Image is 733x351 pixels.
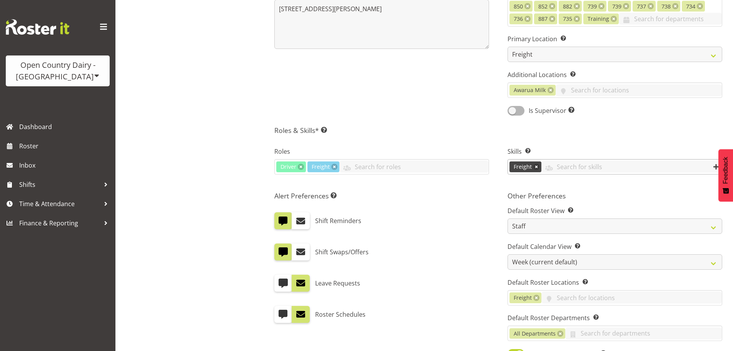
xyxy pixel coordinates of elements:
span: Training [588,15,609,23]
label: Skills [508,147,722,156]
span: 882 [563,2,572,11]
span: Finance & Reporting [19,217,100,229]
div: Open Country Dairy - [GEOGRAPHIC_DATA] [13,59,102,82]
span: 739 [588,2,597,11]
span: Freight [312,163,330,171]
span: 852 [538,2,548,11]
input: Search for departments [619,13,722,25]
span: Freight [514,163,532,171]
h5: Alert Preferences [274,191,489,200]
span: 739 [612,2,621,11]
label: Default Roster Locations [508,278,722,287]
span: Awarua Milk [514,86,546,94]
img: Rosterit website logo [6,19,69,35]
span: Inbox [19,160,112,171]
span: 738 [661,2,671,11]
span: All Departments [514,329,556,338]
input: Search for locations [541,292,722,304]
input: Search for departments [565,327,722,339]
span: Is Supervisor [524,106,574,115]
input: Search for skills [541,161,722,173]
span: Freight [514,294,532,302]
span: 887 [538,15,548,23]
label: Default Roster View [508,206,722,215]
h5: Roles & Skills* [274,126,722,134]
label: Roster Schedules [315,306,366,323]
label: Shift Reminders [315,212,361,229]
label: Default Roster Departments [508,313,722,322]
h5: Other Preferences [508,191,722,200]
label: Primary Location [508,34,722,44]
span: 735 [563,15,572,23]
span: 737 [637,2,646,11]
input: Search for locations [556,84,722,96]
span: Feedback [722,157,729,184]
span: 850 [514,2,523,11]
span: Roster [19,140,112,152]
input: Search for roles [339,161,489,173]
label: Default Calendar View [508,242,722,251]
span: Driver [281,163,296,171]
label: Additional Locations [508,70,722,79]
span: 736 [514,15,523,23]
button: Feedback - Show survey [718,149,733,202]
label: Shift Swaps/Offers [315,244,369,260]
span: Shifts [19,179,100,190]
span: Time & Attendance [19,198,100,210]
span: 734 [686,2,695,11]
label: Leave Requests [315,275,360,292]
label: Roles [274,147,489,156]
span: Dashboard [19,121,112,133]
